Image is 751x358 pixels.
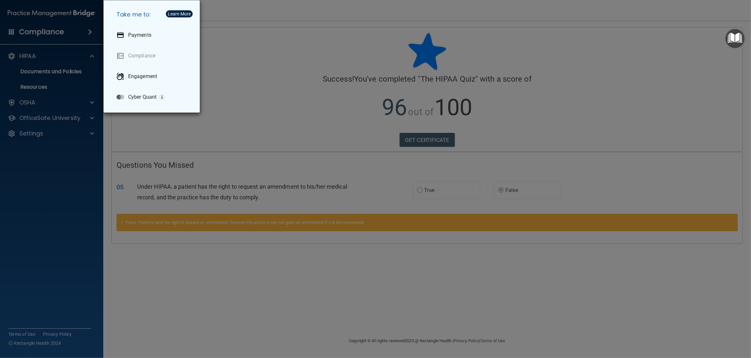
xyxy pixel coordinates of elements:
[128,94,157,100] p: Cyber Quant
[128,32,151,38] p: Payments
[166,10,193,17] button: Learn More
[111,88,195,106] a: Cyber Quant
[726,29,745,48] button: Open Resource Center
[111,5,195,24] h5: Take me to:
[168,12,191,16] div: Learn More
[111,26,195,44] a: Payments
[128,73,157,80] p: Engagement
[111,67,195,85] a: Engagement
[111,47,195,65] a: Compliance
